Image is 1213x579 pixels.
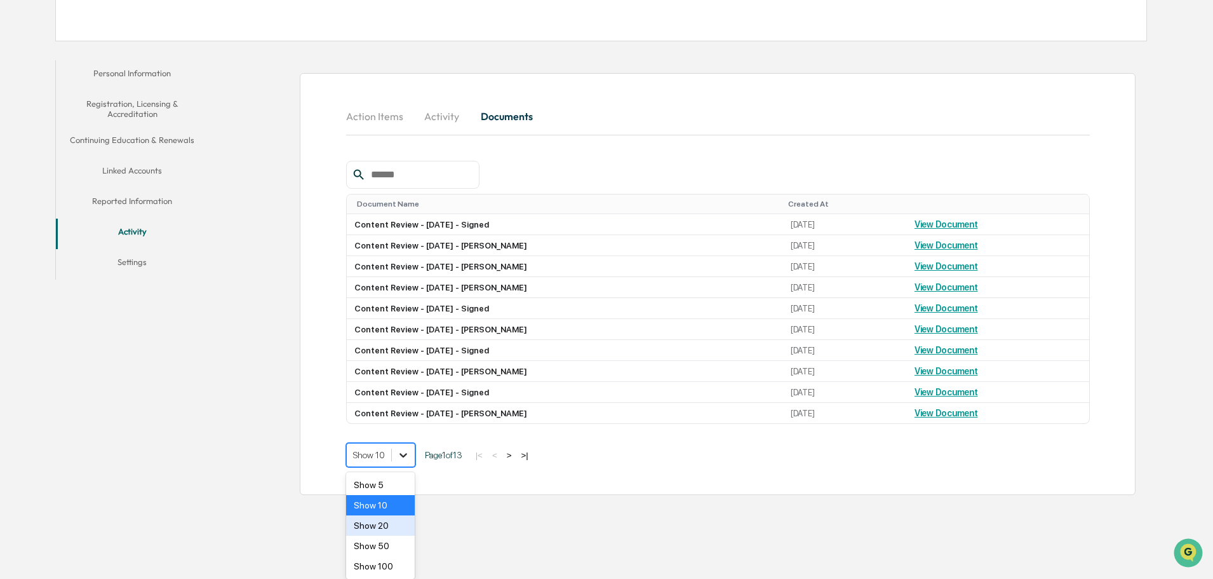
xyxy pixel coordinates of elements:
[915,240,978,250] a: View Document
[783,298,907,319] td: [DATE]
[503,450,516,461] button: >
[126,215,154,225] span: Pylon
[915,387,978,397] a: View Document
[783,235,907,256] td: [DATE]
[347,319,783,340] td: Content Review - [DATE] - [PERSON_NAME]
[357,200,778,208] div: Toggle SortBy
[783,382,907,403] td: [DATE]
[783,214,907,235] td: [DATE]
[347,256,783,277] td: Content Review - [DATE] - [PERSON_NAME]
[347,235,783,256] td: Content Review - [DATE] - [PERSON_NAME]
[56,60,208,280] div: secondary tabs example
[517,450,532,461] button: >|
[346,101,413,132] button: Action Items
[13,186,23,196] div: 🔎
[783,256,907,277] td: [DATE]
[347,298,783,319] td: Content Review - [DATE] - Signed
[783,361,907,382] td: [DATE]
[425,450,462,460] span: Page 1 of 13
[13,27,231,47] p: How can we help?
[43,110,161,120] div: We're available if you need us!
[346,556,415,576] div: Show 100
[917,200,1084,208] div: Toggle SortBy
[471,101,543,132] button: Documents
[25,160,82,173] span: Preclearance
[347,214,783,235] td: Content Review - [DATE] - Signed
[472,450,486,461] button: |<
[346,101,1090,132] div: secondary tabs example
[788,200,902,208] div: Toggle SortBy
[346,475,415,495] div: Show 5
[413,101,471,132] button: Activity
[92,161,102,172] div: 🗄️
[56,219,208,249] button: Activity
[90,215,154,225] a: Powered byPylon
[105,160,157,173] span: Attestations
[56,188,208,219] button: Reported Information
[915,282,978,292] a: View Document
[25,184,80,197] span: Data Lookup
[8,179,85,202] a: 🔎Data Lookup
[346,536,415,556] div: Show 50
[8,155,87,178] a: 🖐️Preclearance
[783,277,907,298] td: [DATE]
[347,403,783,423] td: Content Review - [DATE] - [PERSON_NAME]
[56,158,208,188] button: Linked Accounts
[915,366,978,376] a: View Document
[347,361,783,382] td: Content Review - [DATE] - [PERSON_NAME]
[347,277,783,298] td: Content Review - [DATE] - [PERSON_NAME]
[346,495,415,515] div: Show 10
[915,303,978,313] a: View Document
[1172,537,1207,571] iframe: Open customer support
[87,155,163,178] a: 🗄️Attestations
[13,161,23,172] div: 🖐️
[347,382,783,403] td: Content Review - [DATE] - Signed
[13,97,36,120] img: 1746055101610-c473b297-6a78-478c-a979-82029cc54cd1
[216,101,231,116] button: Start new chat
[915,324,978,334] a: View Document
[915,219,978,229] a: View Document
[783,340,907,361] td: [DATE]
[56,91,208,127] button: Registration, Licensing & Accreditation
[347,340,783,361] td: Content Review - [DATE] - Signed
[56,127,208,158] button: Continuing Education & Renewals
[56,60,208,91] button: Personal Information
[915,261,978,271] a: View Document
[56,249,208,280] button: Settings
[783,319,907,340] td: [DATE]
[915,345,978,355] a: View Document
[783,403,907,423] td: [DATE]
[488,450,501,461] button: <
[915,408,978,418] a: View Document
[346,515,415,536] div: Show 20
[43,97,208,110] div: Start new chat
